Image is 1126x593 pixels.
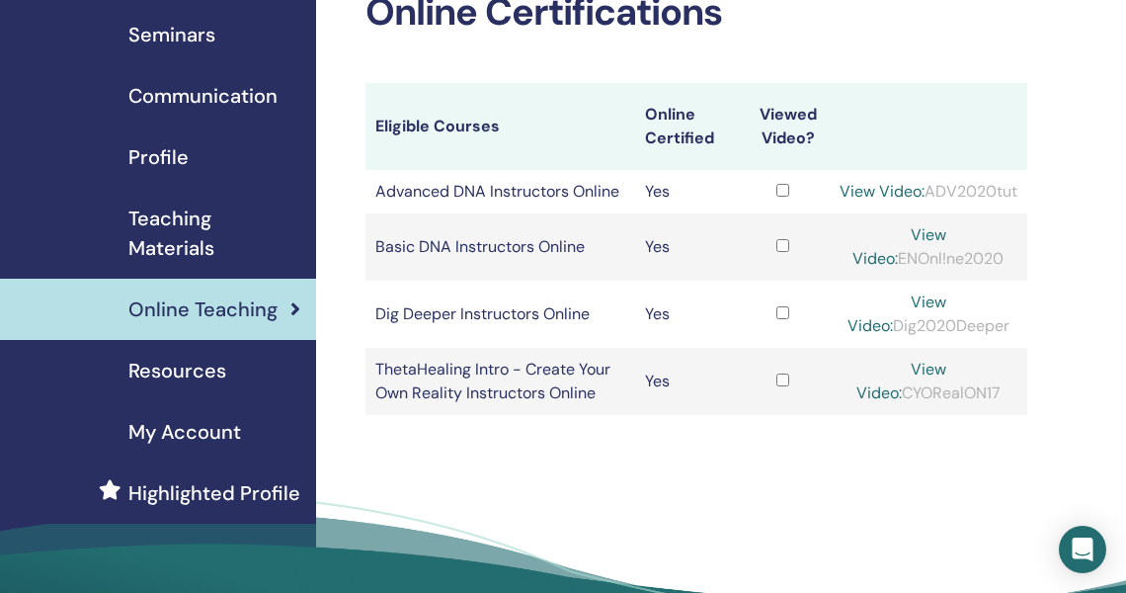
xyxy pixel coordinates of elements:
td: ThetaHealing Intro - Create Your Own Reality Instructors Online [365,348,635,415]
div: CYORealON17 [839,358,1017,405]
td: Basic DNA Instructors Online [365,213,635,281]
th: Eligible Courses [365,83,635,170]
div: ENOnl!ne2020 [839,223,1017,271]
td: Yes [635,281,737,348]
span: Seminars [128,20,215,49]
span: Online Teaching [128,295,278,324]
a: View Video: [840,181,925,202]
div: Open Intercom Messenger [1059,526,1106,573]
span: My Account [128,417,241,447]
td: Yes [635,213,737,281]
td: Yes [635,170,737,213]
th: Online Certified [635,83,737,170]
td: Advanced DNA Instructors Online [365,170,635,213]
span: Resources [128,356,226,385]
td: Dig Deeper Instructors Online [365,281,635,348]
span: Highlighted Profile [128,478,300,508]
span: Profile [128,142,189,172]
a: View Video: [847,292,946,336]
div: Dig2020Deeper [839,291,1017,338]
a: View Video: [852,224,946,269]
td: Yes [635,348,737,415]
div: ADV2020tut [839,180,1017,204]
span: Communication [128,81,278,111]
a: View Video: [856,359,946,403]
th: Viewed Video? [737,83,829,170]
span: Teaching Materials [128,204,300,263]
